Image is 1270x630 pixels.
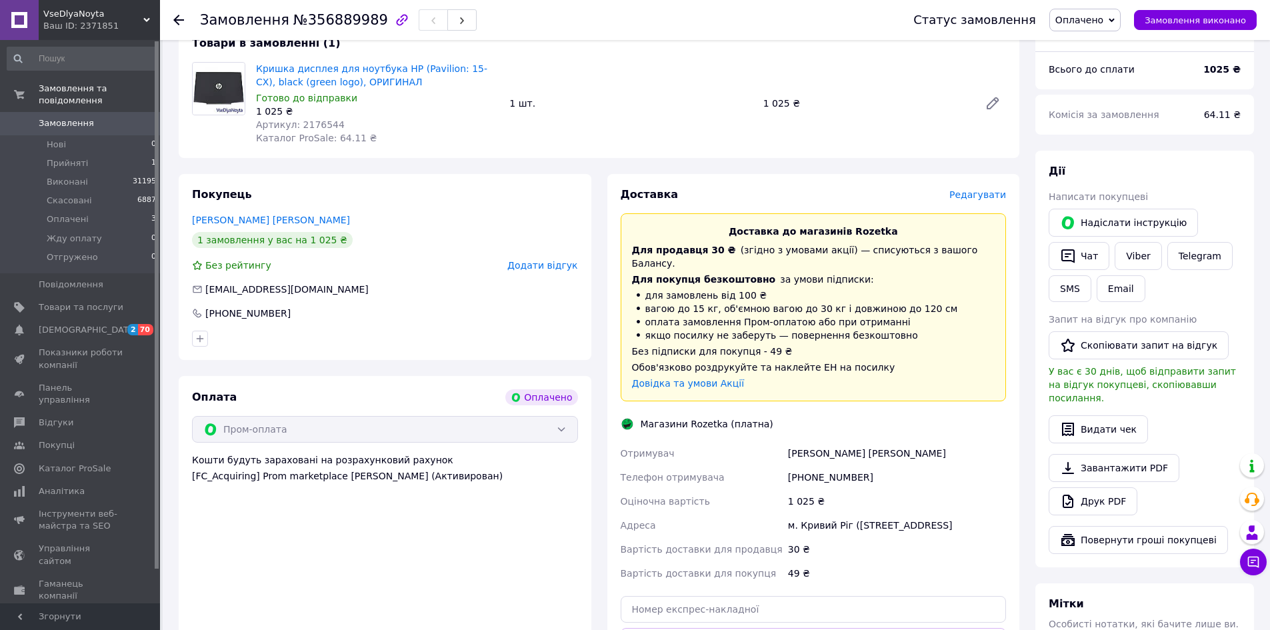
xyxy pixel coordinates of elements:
span: Додати відгук [507,260,577,271]
span: Написати покупцеві [1049,191,1148,202]
a: Завантажити PDF [1049,454,1179,482]
span: Товари в замовленні (1) [192,37,341,49]
span: Вартість доставки для покупця [621,568,777,579]
div: 1 025 ₴ [256,105,499,118]
button: Email [1097,275,1145,302]
input: Пошук [7,47,157,71]
span: Артикул: 2176544 [256,119,345,130]
div: 30 ₴ [785,537,1009,561]
span: Запит на відгук про компанію [1049,314,1197,325]
div: Оплачено [505,389,577,405]
span: Каталог ProSale [39,463,111,475]
span: №356889989 [293,12,388,28]
span: Панель управління [39,382,123,406]
a: Кришка дисплея для ноутбука HP (Pavilion: 15-CX), black (green logo), ОРИГИНАЛ [256,63,487,87]
button: Видати чек [1049,415,1148,443]
li: для замовлень від 100 ₴ [632,289,995,302]
li: вагою до 15 кг, об'ємною вагою до 30 кг і довжиною до 120 см [632,302,995,315]
div: Магазини Rozetka (платна) [637,417,777,431]
span: 70 [138,324,153,335]
div: м. Кривий Ріг ([STREET_ADDRESS] [785,513,1009,537]
input: Номер експрес-накладної [621,596,1007,623]
div: 1 025 ₴ [758,94,974,113]
span: У вас є 30 днів, щоб відправити запит на відгук покупцеві, скопіювавши посилання. [1049,366,1236,403]
button: Чат [1049,242,1109,270]
span: VseDlyaNoyta [43,8,143,20]
span: Замовлення [200,12,289,28]
div: Повернутися назад [173,13,184,27]
div: [PERSON_NAME] [PERSON_NAME] [785,441,1009,465]
button: Надіслати інструкцію [1049,209,1198,237]
div: за умови підписки: [632,273,995,286]
span: Відгуки [39,417,73,429]
span: Оплачені [47,213,89,225]
span: [DEMOGRAPHIC_DATA] [39,324,137,336]
a: Друк PDF [1049,487,1137,515]
a: Редагувати [979,90,1006,117]
span: Інструменти веб-майстра та SEO [39,508,123,532]
span: Адреса [621,520,656,531]
span: Готово до відправки [256,93,357,103]
span: [EMAIL_ADDRESS][DOMAIN_NAME] [205,284,369,295]
button: Повернути гроші покупцеві [1049,526,1228,554]
a: Telegram [1167,242,1233,270]
span: Прийняті [47,157,88,169]
div: Без підписки для покупця - 49 ₴ [632,345,995,358]
button: Чат з покупцем [1240,549,1267,575]
span: Доставка [621,188,679,201]
a: Viber [1115,242,1161,270]
span: 2 [127,324,138,335]
span: Мітки [1049,597,1084,610]
a: Довідка та умови Акції [632,378,745,389]
span: 1 [151,157,156,169]
span: Скасовані [47,195,92,207]
span: 0 [151,139,156,151]
span: Оплата [192,391,237,403]
span: Телефон отримувача [621,472,725,483]
span: Повідомлення [39,279,103,291]
span: Виконані [47,176,88,188]
li: якщо посилку не заберуть — повернення безкоштовно [632,329,995,342]
span: Аналітика [39,485,85,497]
button: Замовлення виконано [1134,10,1257,30]
div: (згідно з умовами акції) — списуються з вашого Балансу. [632,243,995,270]
span: Показники роботи компанії [39,347,123,371]
span: Отгружено [47,251,98,263]
span: 31195 [133,176,156,188]
span: Каталог ProSale: 64.11 ₴ [256,133,377,143]
span: Дії [1049,165,1065,177]
span: Управління сайтом [39,543,123,567]
span: 64.11 ₴ [1204,109,1241,120]
span: Доставка до магазинів Rozetka [729,226,898,237]
span: Покупці [39,439,75,451]
span: Замовлення та повідомлення [39,83,160,107]
span: Замовлення [39,117,94,129]
span: 3 [151,213,156,225]
button: SMS [1049,275,1091,302]
span: Оціночна вартість [621,496,710,507]
span: Для продавця 30 ₴ [632,245,736,255]
span: Оплачено [1055,15,1103,25]
span: Товари та послуги [39,301,123,313]
span: Отримувач [621,448,675,459]
span: Гаманець компанії [39,578,123,602]
div: Обов'язково роздрукуйте та наклейте ЕН на посилку [632,361,995,374]
span: 6887 [137,195,156,207]
span: Редагувати [949,189,1006,200]
div: [FC_Acquiring] Prom marketplace [PERSON_NAME] (Активирован) [192,469,578,483]
a: [PERSON_NAME] [PERSON_NAME] [192,215,350,225]
div: 49 ₴ [785,561,1009,585]
div: 1 025 ₴ [785,489,1009,513]
img: Кришка дисплея для ноутбука HP (Pavilion: 15-CX), black (green logo), ОРИГИНАЛ [193,63,245,115]
li: оплата замовлення Пром-оплатою або при отриманні [632,315,995,329]
span: Без рейтингу [205,260,271,271]
div: Ваш ID: 2371851 [43,20,160,32]
div: [PHONE_NUMBER] [204,307,292,320]
span: Покупець [192,188,252,201]
span: Жду оплату [47,233,102,245]
span: Комісія за замовлення [1049,109,1159,120]
div: [PHONE_NUMBER] [785,465,1009,489]
span: Вартість доставки для продавця [621,544,783,555]
span: Для покупця безкоштовно [632,274,776,285]
span: Замовлення виконано [1145,15,1246,25]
